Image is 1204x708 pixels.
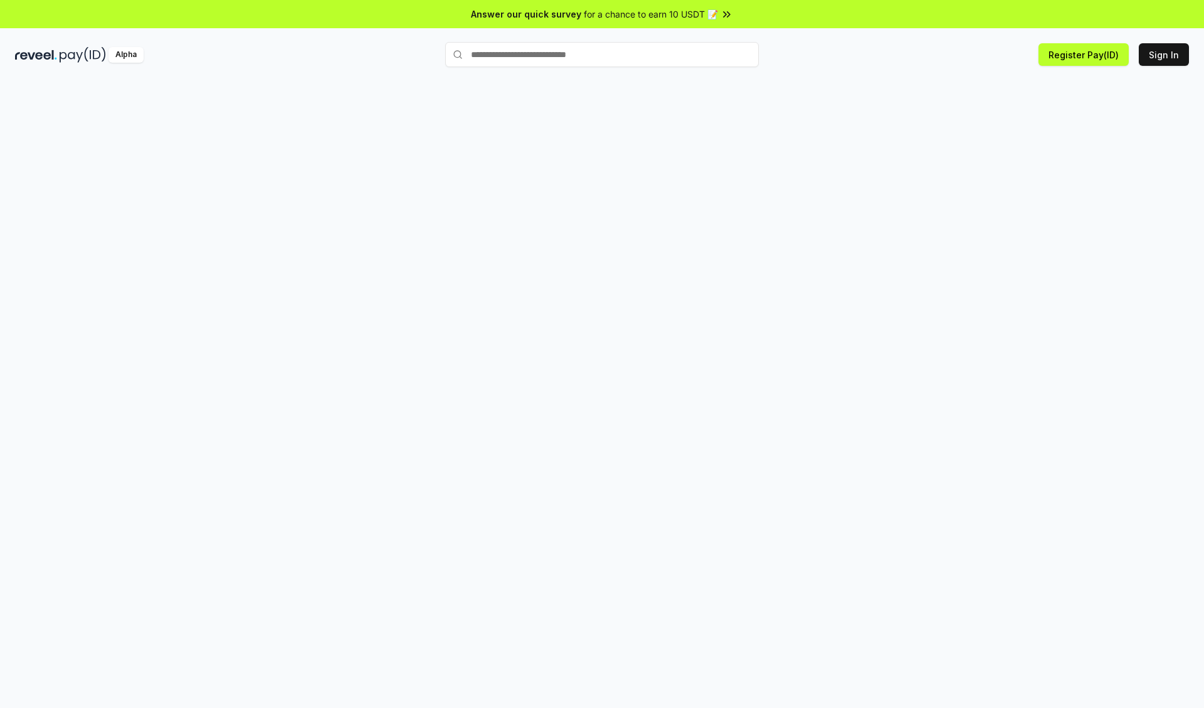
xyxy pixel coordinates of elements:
span: for a chance to earn 10 USDT 📝 [584,8,718,21]
div: Alpha [108,47,144,63]
button: Sign In [1139,43,1189,66]
span: Answer our quick survey [471,8,581,21]
img: pay_id [60,47,106,63]
button: Register Pay(ID) [1038,43,1129,66]
img: reveel_dark [15,47,57,63]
